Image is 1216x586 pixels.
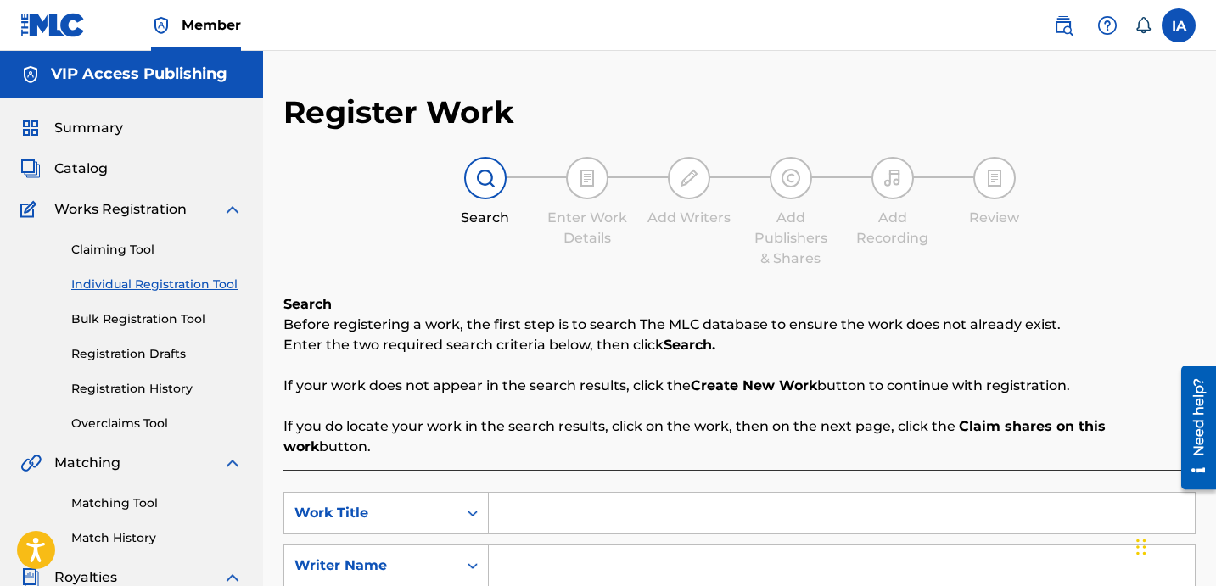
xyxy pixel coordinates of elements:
strong: Search. [664,337,715,353]
img: MLC Logo [20,13,86,37]
img: expand [222,453,243,473]
p: If you do locate your work in the search results, click on the work, then on the next page, click... [283,416,1196,457]
div: Drag [1136,522,1146,572]
p: Before registering a work, the first step is to search The MLC database to ensure the work does n... [283,315,1196,335]
div: Search [443,208,528,228]
img: step indicator icon for Add Recording [883,168,903,188]
a: Bulk Registration Tool [71,310,243,328]
img: Works Registration [20,199,42,220]
span: Summary [54,118,123,138]
a: Claiming Tool [71,241,243,259]
iframe: Chat Widget [1131,505,1216,586]
a: Individual Registration Tool [71,276,243,293]
a: Registration Drafts [71,345,243,363]
div: Review [952,208,1037,228]
p: If your work does not appear in the search results, click the button to continue with registration. [283,376,1196,396]
img: help [1097,15,1118,36]
div: Enter Work Details [545,208,630,248]
div: Notifications [1135,17,1152,34]
a: CatalogCatalog [20,159,108,179]
img: step indicator icon for Add Publishers & Shares [781,168,801,188]
span: Catalog [54,159,108,179]
span: Matching [54,453,120,473]
a: Public Search [1046,8,1080,42]
img: Accounts [20,64,41,85]
div: Help [1090,8,1124,42]
div: Add Recording [850,208,935,248]
img: Catalog [20,159,41,179]
a: Overclaims Tool [71,415,243,433]
b: Search [283,296,332,312]
a: Matching Tool [71,494,243,512]
div: User Menu [1162,8,1196,42]
iframe: Resource Center [1168,359,1216,495]
h2: Register Work [283,93,514,131]
img: search [1053,15,1073,36]
span: Works Registration [54,199,187,220]
img: expand [222,199,243,220]
a: Registration History [71,380,243,398]
p: Enter the two required search criteria below, then click [283,335,1196,355]
div: Writer Name [294,555,447,576]
h5: VIP Access Publishing [51,64,227,84]
img: step indicator icon for Review [984,168,1005,188]
div: Work Title [294,503,447,523]
div: Add Publishers & Shares [748,208,833,269]
img: Top Rightsholder [151,15,171,36]
span: Member [182,15,241,35]
img: Matching [20,453,42,473]
img: step indicator icon for Add Writers [679,168,699,188]
img: Summary [20,118,41,138]
img: step indicator icon for Enter Work Details [577,168,597,188]
div: Add Writers [647,208,731,228]
strong: Create New Work [691,377,817,393]
a: Match History [71,529,243,547]
img: step indicator icon for Search [475,168,496,188]
a: SummarySummary [20,118,123,138]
